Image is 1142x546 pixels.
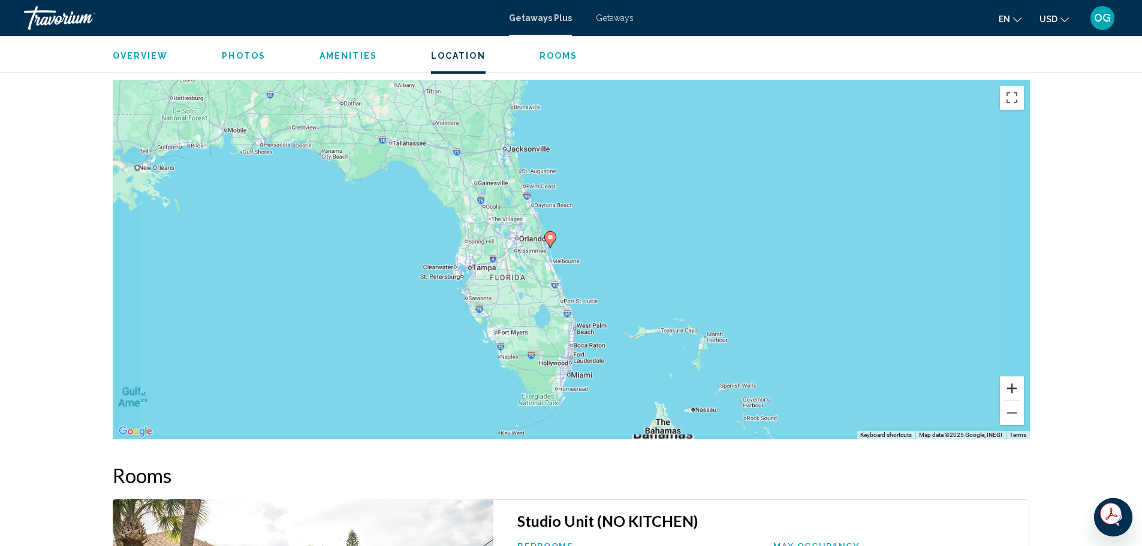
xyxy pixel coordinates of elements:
[222,50,266,61] button: Photos
[596,13,634,23] a: Getaways
[222,51,266,61] span: Photos
[1094,12,1111,24] span: OG
[320,50,377,61] button: Amenities
[113,463,1030,487] h2: Rooms
[431,51,486,61] span: Location
[517,512,1017,530] h3: Studio Unit (NO KITCHEN)
[320,51,377,61] span: Amenities
[1039,10,1069,28] button: Change currency
[113,50,168,61] button: Overview
[509,13,572,23] a: Getaways Plus
[540,50,578,61] button: Rooms
[1087,5,1118,31] button: User Menu
[1000,401,1024,425] button: Zoom out
[113,51,168,61] span: Overview
[999,14,1010,24] span: en
[1094,498,1132,536] iframe: Button to launch messaging window
[919,432,1002,438] span: Map data ©2025 Google, INEGI
[1039,14,1057,24] span: USD
[999,10,1022,28] button: Change language
[116,424,155,439] a: Open this area in Google Maps (opens a new window)
[1000,376,1024,400] button: Zoom in
[1000,86,1024,110] button: Toggle fullscreen view
[1010,432,1026,438] a: Terms (opens in new tab)
[431,50,486,61] button: Location
[860,431,912,439] button: Keyboard shortcuts
[24,6,497,30] a: Travorium
[540,51,578,61] span: Rooms
[116,424,155,439] img: Google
